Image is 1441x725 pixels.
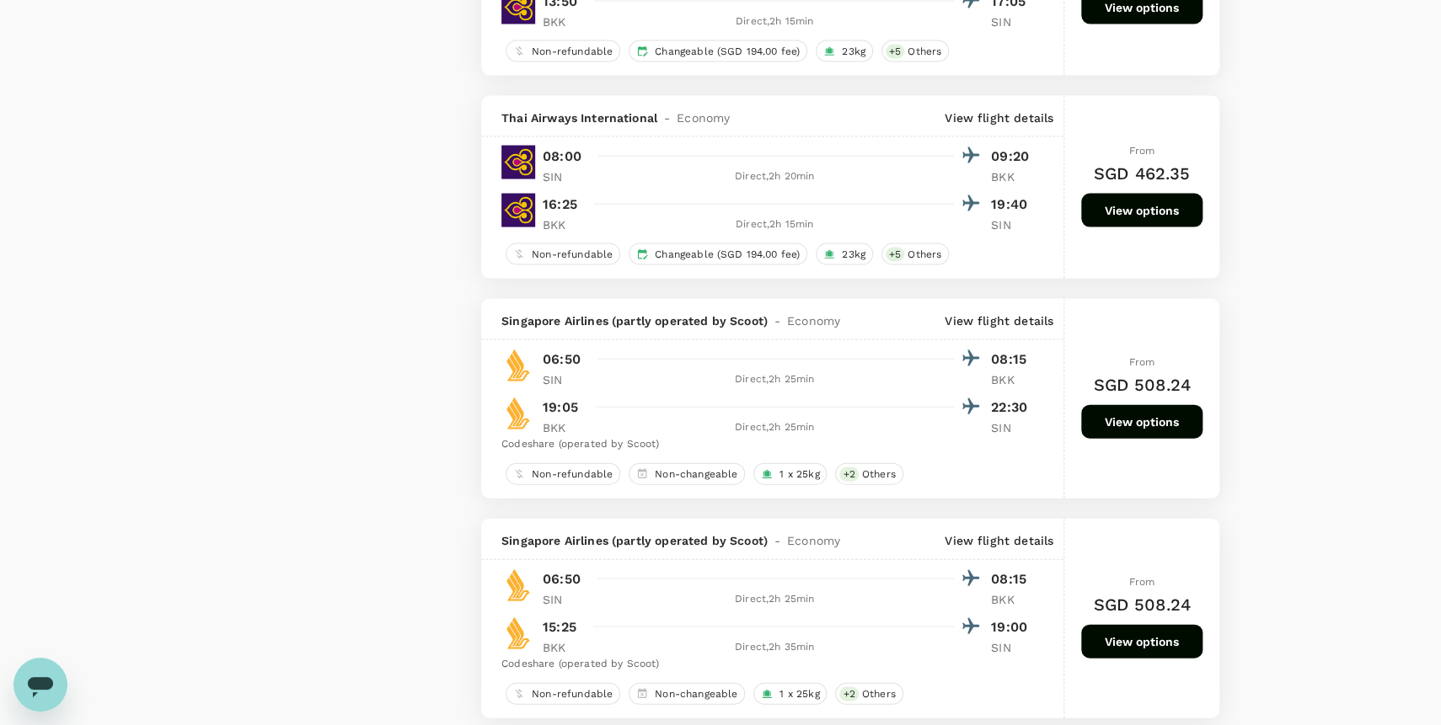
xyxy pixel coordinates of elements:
[506,683,620,705] div: Non-refundable
[1129,576,1155,588] span: From
[753,683,827,705] div: 1 x 25kg
[525,687,619,701] span: Non-refundable
[1081,625,1203,658] button: View options
[991,639,1033,656] p: SIN
[945,109,1053,126] p: View flight details
[629,243,807,265] div: Changeable (SGD 194.00 fee)
[629,40,807,62] div: Changeable (SGD 194.00 fee)
[525,45,619,59] span: Non-refundable
[506,40,620,62] div: Non-refundable
[595,168,954,185] div: Direct , 2h 20min
[991,419,1033,436] p: SIN
[595,639,954,656] div: Direct , 2h 35min
[945,312,1053,329] p: View flight details
[595,419,954,436] div: Direct , 2h 25min
[501,532,768,549] span: Singapore Airlines (partly operated by Scoot)
[543,419,585,436] p: BKK
[773,467,826,482] span: 1 x 25kg
[855,467,903,482] span: Others
[629,683,745,705] div: Non-changeable
[1081,405,1203,439] button: View options
[648,248,806,262] span: Changeable (SGD 194.00 fee)
[991,147,1033,167] p: 09:20
[543,13,585,30] p: BKK
[991,168,1033,185] p: BKK
[835,45,872,59] span: 23kg
[881,243,949,265] div: +5Others
[886,45,904,59] span: + 5
[901,45,948,59] span: Others
[595,371,954,388] div: Direct , 2h 25min
[595,591,954,608] div: Direct , 2h 25min
[501,194,535,227] img: TG
[543,397,578,418] p: 19:05
[1093,371,1191,398] h6: SGD 508.24
[501,109,657,126] span: Thai Airways International
[991,617,1033,637] p: 19:00
[595,216,954,233] div: Direct , 2h 15min
[543,617,576,637] p: 15:25
[839,467,858,482] span: + 2
[501,436,1033,453] div: Codeshare (operated by Scoot)
[855,687,903,701] span: Others
[991,591,1033,608] p: BKK
[768,312,787,329] span: -
[768,532,787,549] span: -
[991,349,1033,370] p: 08:15
[773,687,826,701] span: 1 x 25kg
[543,591,585,608] p: SIN
[543,216,585,233] p: BKK
[1093,591,1191,618] h6: SGD 508.24
[629,463,745,485] div: Non-changeable
[506,243,620,265] div: Non-refundable
[991,216,1033,233] p: SIN
[1094,160,1191,187] h6: SGD 462.35
[787,532,840,549] span: Economy
[816,243,873,265] div: 23kg
[501,568,535,602] img: SQ
[543,569,581,589] p: 06:50
[901,248,948,262] span: Others
[501,312,768,329] span: Singapore Airlines (partly operated by Scoot)
[648,45,806,59] span: Changeable (SGD 194.00 fee)
[1129,356,1155,368] span: From
[648,467,744,482] span: Non-changeable
[816,40,873,62] div: 23kg
[1081,194,1203,227] button: View options
[543,168,585,185] p: SIN
[945,532,1053,549] p: View flight details
[525,467,619,482] span: Non-refundable
[525,248,619,262] span: Non-refundable
[991,371,1033,388] p: BKK
[657,109,677,126] span: -
[787,312,840,329] span: Economy
[881,40,949,62] div: +5Others
[835,248,872,262] span: 23kg
[991,195,1033,215] p: 19:40
[886,248,904,262] span: + 5
[13,658,67,712] iframe: Button to launch messaging window
[753,463,827,485] div: 1 x 25kg
[501,397,535,430] img: SQ
[501,656,1033,673] div: Codeshare (operated by Scoot)
[543,349,581,370] p: 06:50
[543,195,577,215] p: 16:25
[506,463,620,485] div: Non-refundable
[501,146,535,179] img: TG
[677,109,730,126] span: Economy
[543,371,585,388] p: SIN
[501,349,535,382] img: SQ
[991,569,1033,589] p: 08:15
[501,616,535,650] img: SQ
[543,147,581,167] p: 08:00
[543,639,585,656] p: BKK
[1129,145,1155,157] span: From
[991,397,1033,418] p: 22:30
[595,13,954,30] div: Direct , 2h 15min
[648,687,744,701] span: Non-changeable
[835,463,903,485] div: +2Others
[835,683,903,705] div: +2Others
[839,687,858,701] span: + 2
[991,13,1033,30] p: SIN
